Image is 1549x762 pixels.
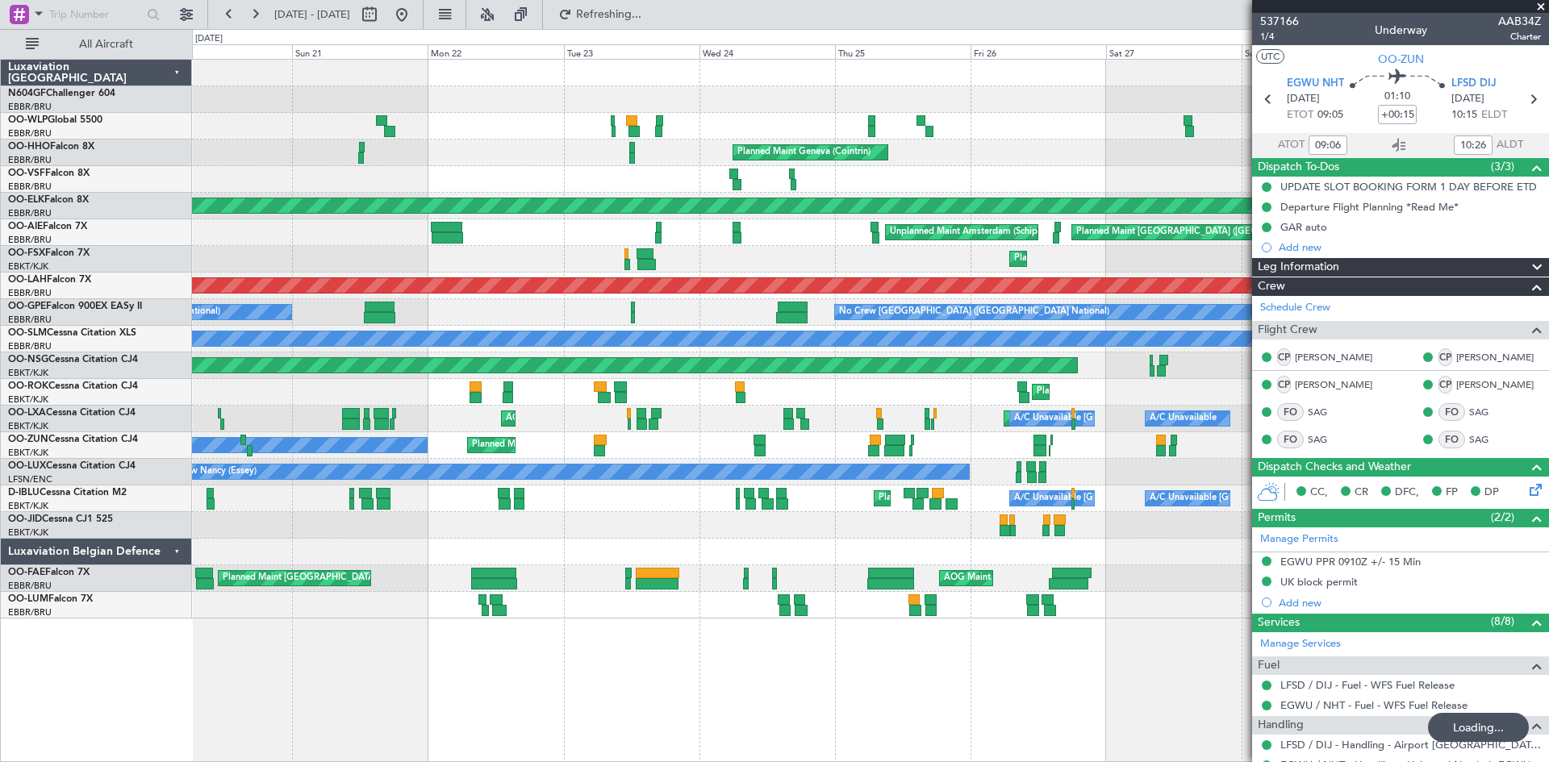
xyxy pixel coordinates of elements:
[575,9,643,20] span: Refreshing...
[8,606,52,618] a: EBBR/BRU
[8,181,52,193] a: EBBR/BRU
[879,486,1058,510] div: Planned Maint Nice ([GEOGRAPHIC_DATA])
[1258,277,1285,296] span: Crew
[1446,485,1458,501] span: FP
[8,248,45,258] span: OO-FSX
[8,580,52,592] a: EBBR/BRU
[8,447,48,459] a: EBKT/KJK
[835,44,971,59] div: Thu 25
[8,154,52,166] a: EBBR/BRU
[8,461,46,471] span: OO-LUX
[506,406,682,431] div: AOG Maint Kortrijk-[GEOGRAPHIC_DATA]
[1451,107,1477,123] span: 10:15
[1280,738,1541,752] a: LFSD / DIJ - Handling - Airport [GEOGRAPHIC_DATA] **MyHandling** LFSD / DIJ
[8,381,138,391] a: OO-ROKCessna Citation CJ4
[1498,13,1541,30] span: AAB34Z
[1451,91,1484,107] span: [DATE]
[223,566,515,590] div: Planned Maint [GEOGRAPHIC_DATA] ([GEOGRAPHIC_DATA] National)
[1498,30,1541,44] span: Charter
[1456,350,1534,364] a: [PERSON_NAME]
[8,393,48,406] a: EBKT/KJK
[1280,555,1421,568] div: EGWU PPR 0910Z +/- 15 Min
[1258,458,1411,477] span: Dispatch Checks and Weather
[8,115,48,125] span: OO-WLP
[8,142,50,152] span: OO-HHO
[8,568,45,577] span: OO-FAE
[8,488,40,498] span: D-IBLU
[8,461,136,471] a: OO-LUXCessna Citation CJ4
[1260,531,1338,548] a: Manage Permits
[18,31,175,57] button: All Aircraft
[1258,258,1339,277] span: Leg Information
[1277,348,1291,366] div: CP
[8,488,127,498] a: D-IBLUCessna Citation M2
[1491,158,1514,175] span: (3/3)
[1375,22,1427,39] div: Underway
[1287,107,1313,123] span: ETOT
[699,44,835,59] div: Wed 24
[1258,321,1317,339] span: Flight Crew
[8,260,48,273] a: EBKT/KJK
[8,275,91,285] a: OO-LAHFalcon 7X
[1310,485,1328,501] span: CC,
[1484,485,1499,501] span: DP
[1287,76,1344,92] span: EGWU NHT
[8,514,42,524] span: OO-JID
[8,408,46,418] span: OO-LXA
[1014,486,1314,510] div: A/C Unavailable [GEOGRAPHIC_DATA] ([GEOGRAPHIC_DATA] National)
[1280,678,1455,692] a: LFSD / DIJ - Fuel - WFS Fuel Release
[8,169,90,178] a: OO-VSFFalcon 8X
[1037,380,1225,404] div: Planned Maint Kortrijk-[GEOGRAPHIC_DATA]
[8,340,52,352] a: EBBR/BRU
[1287,91,1320,107] span: [DATE]
[1280,575,1358,589] div: UK block permit
[8,89,115,98] a: N604GFChallenger 604
[195,32,223,46] div: [DATE]
[8,142,94,152] a: OO-HHOFalcon 8X
[564,44,699,59] div: Tue 23
[49,2,142,27] input: Trip Number
[1258,716,1304,735] span: Handling
[8,275,47,285] span: OO-LAH
[1280,200,1459,214] div: Departure Flight Planning *Read Me*
[8,169,45,178] span: OO-VSF
[1456,377,1534,392] a: [PERSON_NAME]
[1451,76,1497,92] span: LFSD DIJ
[42,39,170,50] span: All Aircraft
[1076,220,1330,244] div: Planned Maint [GEOGRAPHIC_DATA] ([GEOGRAPHIC_DATA])
[8,101,52,113] a: EBBR/BRU
[1428,713,1529,742] div: Loading...
[1438,431,1465,448] div: FO
[1277,376,1291,393] div: CP
[8,568,90,577] a: OO-FAEFalcon 7X
[890,220,1053,244] div: Unplanned Maint Amsterdam (Schiphol)
[8,207,52,219] a: EBBR/BRU
[1258,509,1296,527] span: Permits
[1279,596,1541,610] div: Add new
[8,514,113,524] a: OO-JIDCessna CJ1 525
[1469,432,1505,447] a: SAG
[1260,636,1341,652] a: Manage Services
[1491,613,1514,630] span: (8/8)
[8,89,46,98] span: N604GF
[1260,30,1299,44] span: 1/4
[1454,135,1493,155] input: --:--
[1277,431,1304,448] div: FO
[839,300,1109,324] div: No Crew [GEOGRAPHIC_DATA] ([GEOGRAPHIC_DATA] National)
[8,195,44,205] span: OO-ELK
[8,594,93,604] a: OO-LUMFalcon 7X
[8,222,87,231] a: OO-AIEFalcon 7X
[1384,89,1410,105] span: 01:10
[1242,44,1377,59] div: Sun 28
[8,328,136,338] a: OO-SLMCessna Citation XLS
[8,248,90,258] a: OO-FSXFalcon 7X
[8,195,89,205] a: OO-ELKFalcon 8X
[1491,509,1514,526] span: (2/2)
[8,408,136,418] a: OO-LXACessna Citation CJ4
[1355,485,1368,501] span: CR
[1469,405,1505,419] a: SAG
[8,287,52,299] a: EBBR/BRU
[737,140,871,164] div: Planned Maint Geneva (Cointrin)
[8,302,46,311] span: OO-GPE
[1295,350,1372,364] a: [PERSON_NAME]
